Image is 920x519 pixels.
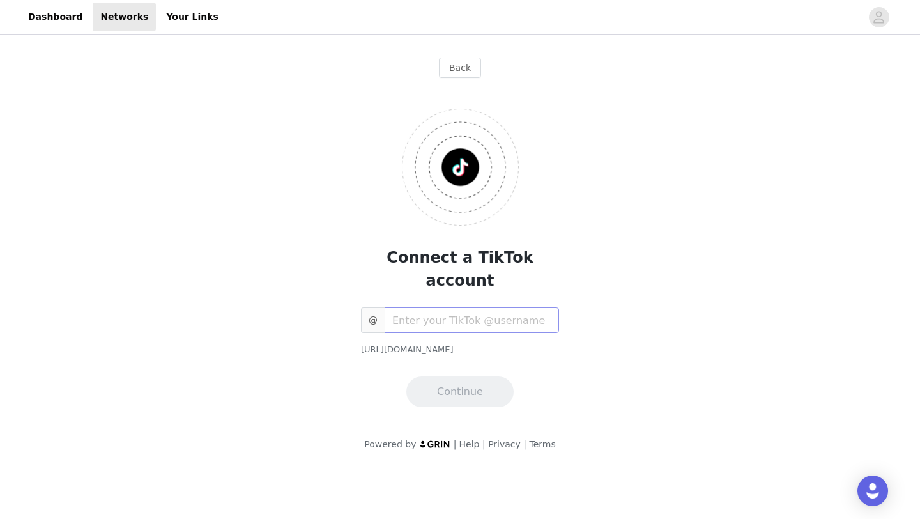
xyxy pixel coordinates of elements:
[523,439,526,449] span: |
[857,476,888,506] div: Open Intercom Messenger
[361,307,385,333] span: @
[385,307,559,333] input: Enter your TikTok @username
[873,7,885,27] div: avatar
[488,439,521,449] a: Privacy
[20,3,90,31] a: Dashboard
[158,3,226,31] a: Your Links
[93,3,156,31] a: Networks
[454,439,457,449] span: |
[387,249,533,290] span: Connect a TikTok account
[482,439,486,449] span: |
[419,440,451,448] img: logo
[459,439,480,449] a: Help
[402,109,519,226] img: Logo
[361,343,559,356] div: [URL][DOMAIN_NAME]
[406,376,514,407] button: Continue
[364,439,416,449] span: Powered by
[529,439,555,449] a: Terms
[439,58,481,78] button: Back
